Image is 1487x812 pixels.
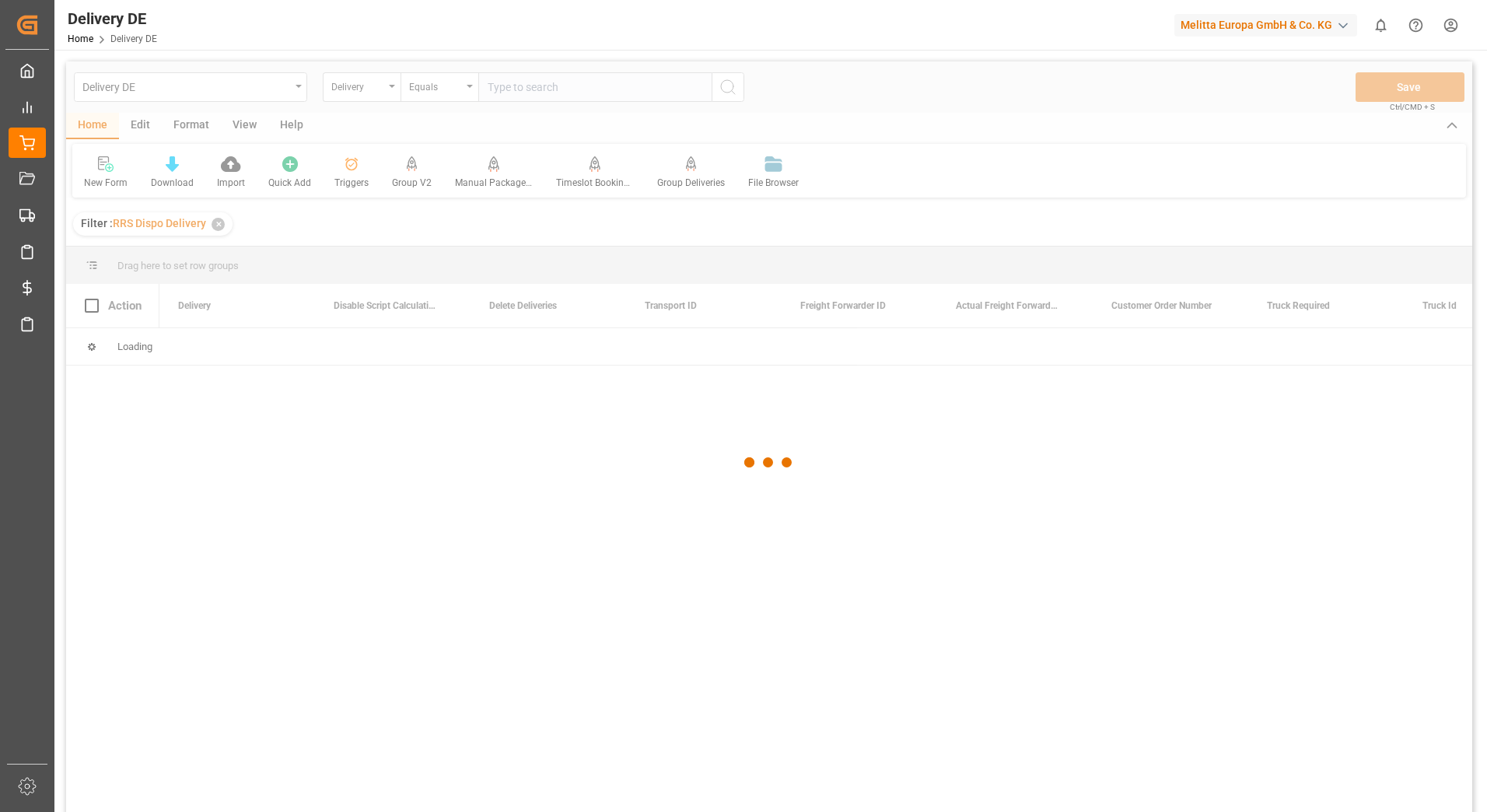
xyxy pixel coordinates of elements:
[1174,14,1357,37] div: Melitta Europa GmbH & Co. KG
[1174,10,1363,40] button: Melitta Europa GmbH & Co. KG
[1363,8,1398,43] button: show 0 new notifications
[68,33,93,44] a: Home
[68,7,157,30] div: Delivery DE
[1398,8,1433,43] button: Help Center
